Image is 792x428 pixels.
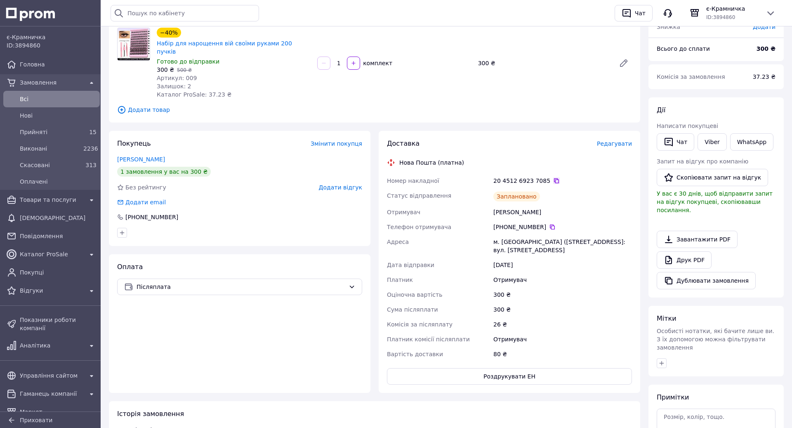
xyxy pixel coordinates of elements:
[20,111,97,120] span: Нові
[20,144,80,153] span: Виконані
[387,291,442,298] span: Оціночна вартість
[157,91,231,98] span: Каталог ProSale: 37.23 ₴
[657,45,710,52] span: Всього до сплати
[492,205,634,220] div: [PERSON_NAME]
[706,5,759,13] span: є-Крамничка
[492,258,634,272] div: [DATE]
[157,58,219,65] span: Готово до відправки
[657,328,774,351] span: Особисті нотатки, які бачите лише ви. З їх допомогою можна фільтрувати замовлення
[20,250,83,258] span: Каталог ProSale
[615,5,653,21] button: Чат
[387,277,413,283] span: Платник
[157,66,174,73] span: 300 ₴
[657,123,718,129] span: Написати покупцеві
[361,59,393,67] div: комплект
[475,57,612,69] div: 300 ₴
[20,214,97,222] span: [DEMOGRAPHIC_DATA]
[116,198,167,206] div: Додати email
[657,24,680,30] span: Знижка
[118,28,150,60] img: Набір для нарощення вій своїми руками 200 пучків
[387,140,420,147] span: Доставка
[657,393,689,401] span: Примітки
[157,28,181,38] div: −40%
[597,140,632,147] span: Редагувати
[387,209,420,215] span: Отримувач
[387,262,434,268] span: Дата відправки
[657,158,748,165] span: Запит на відгук про компанію
[20,78,83,87] span: Замовлення
[492,272,634,287] div: Отримувач
[20,232,97,240] span: Повідомлення
[657,314,676,322] span: Мітки
[117,156,165,163] a: [PERSON_NAME]
[753,73,775,80] span: 37.23 ₴
[492,317,634,332] div: 26 ₴
[387,306,438,313] span: Сума післяплати
[117,263,143,271] span: Оплата
[493,223,632,231] div: [PHONE_NUMBER]
[125,198,167,206] div: Додати email
[7,33,97,41] span: є-Крамничка
[137,282,345,291] span: Післяплата
[387,177,439,184] span: Номер накладної
[493,192,540,201] div: Заплановано
[20,95,97,103] span: Всi
[20,371,83,380] span: Управління сайтом
[397,158,466,167] div: Нова Пошта (платна)
[387,239,409,245] span: Адреса
[615,55,632,71] a: Редагувати
[492,302,634,317] div: 300 ₴
[319,184,362,191] span: Додати відгук
[117,140,151,147] span: Покупець
[492,332,634,347] div: Отримувач
[20,390,83,398] span: Гаманець компанії
[20,177,97,186] span: Оплачені
[698,133,726,151] a: Viber
[657,251,712,269] a: Друк PDF
[730,133,773,151] a: WhatsApp
[387,192,451,199] span: Статус відправлення
[20,161,80,169] span: Скасовані
[657,169,768,186] button: Скопіювати запит на відгук
[83,145,98,152] span: 2236
[20,408,83,416] span: Маркет
[117,105,632,114] span: Додати товар
[757,45,775,52] b: 300 ₴
[117,167,211,177] div: 1 замовлення у вас на 300 ₴
[387,368,632,385] button: Роздрукувати ЕН
[311,140,362,147] span: Змінити покупця
[492,287,634,302] div: 300 ₴
[387,224,451,230] span: Телефон отримувача
[492,347,634,362] div: 80 ₴
[387,336,470,343] span: Платник комісії післяплати
[387,321,453,328] span: Комісія за післяплату
[111,5,259,21] input: Пошук по кабінету
[20,196,83,204] span: Товари та послуги
[753,24,775,30] span: Додати
[157,75,197,81] span: Артикул: 009
[177,67,192,73] span: 500 ₴
[657,272,756,289] button: Дублювати замовлення
[125,213,179,221] div: [PHONE_NUMBER]
[20,60,97,69] span: Головна
[20,417,52,423] span: Приховати
[85,162,97,168] span: 313
[633,7,647,19] div: Чат
[20,286,83,295] span: Відгуки
[657,133,694,151] button: Чат
[706,14,735,20] span: ID: 3894860
[20,341,83,350] span: Аналітика
[387,351,443,357] span: Вартість доставки
[493,177,632,185] div: 20 4512 6923 7085
[125,184,166,191] span: Без рейтингу
[657,106,665,114] span: Дії
[89,129,97,135] span: 15
[20,316,97,332] span: Показники роботи компанії
[657,231,738,248] a: Завантажити PDF
[492,234,634,258] div: м. [GEOGRAPHIC_DATA] ([STREET_ADDRESS]: вул. [STREET_ADDRESS]
[157,83,191,90] span: Залишок: 2
[657,190,773,213] span: У вас є 30 днів, щоб відправити запит на відгук покупцеві, скопіювавши посилання.
[117,410,184,418] span: Історія замовлення
[657,73,725,80] span: Комісія за замовлення
[20,128,80,136] span: Прийняті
